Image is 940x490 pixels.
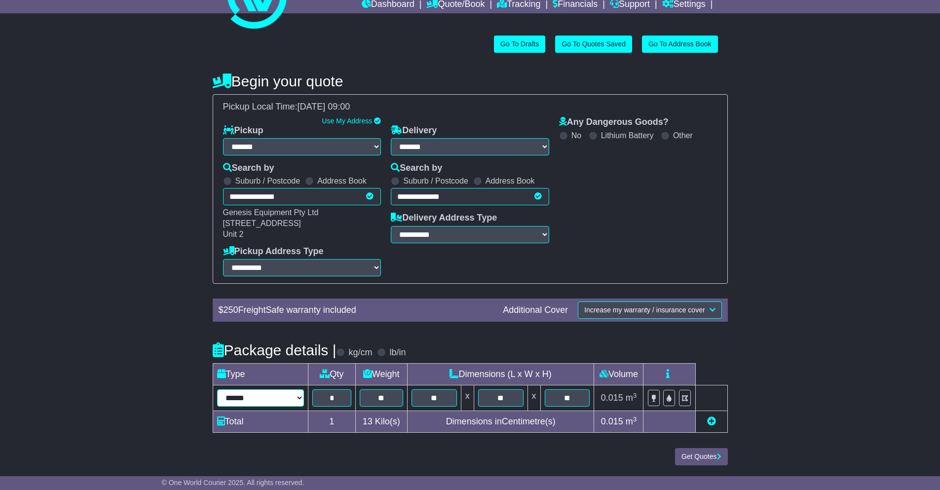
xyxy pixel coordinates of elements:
td: 1 [308,411,355,433]
td: Type [213,364,308,385]
label: Search by [391,163,442,174]
sup: 3 [633,415,637,423]
label: Search by [223,163,274,174]
h4: Package details | [213,342,337,358]
span: m [626,393,637,403]
span: Genesis Equipment Pty Ltd [223,208,319,217]
sup: 3 [633,392,637,399]
td: x [461,385,474,411]
span: m [626,416,637,426]
label: Delivery Address Type [391,213,497,224]
td: Qty [308,364,355,385]
label: Suburb / Postcode [235,176,301,186]
span: © One World Courier 2025. All rights reserved. [162,479,304,487]
div: Pickup Local Time: [218,102,722,113]
label: lb/in [389,347,406,358]
span: [STREET_ADDRESS] [223,219,301,227]
label: Other [673,131,693,140]
button: Get Quotes [675,448,728,465]
td: Weight [355,364,407,385]
span: [DATE] 09:00 [298,102,350,112]
label: Delivery [391,125,437,136]
span: 0.015 [601,416,623,426]
button: Increase my warranty / insurance cover [578,302,721,319]
div: Additional Cover [498,305,573,316]
td: Kilo(s) [355,411,407,433]
label: No [571,131,581,140]
td: Dimensions (L x W x H) [407,364,594,385]
td: Volume [594,364,643,385]
span: Increase my warranty / insurance cover [584,306,705,314]
label: Any Dangerous Goods? [559,117,669,128]
a: Go To Drafts [494,36,545,53]
a: Go To Address Book [642,36,717,53]
span: 250 [224,305,238,315]
label: Lithium Battery [601,131,654,140]
a: Add new item [707,416,716,426]
a: Go To Quotes Saved [555,36,632,53]
label: Pickup Address Type [223,246,324,257]
label: kg/cm [348,347,372,358]
label: Address Book [317,176,367,186]
div: $ FreightSafe warranty included [214,305,498,316]
label: Pickup [223,125,263,136]
label: Suburb / Postcode [403,176,468,186]
td: x [527,385,540,411]
span: 0.015 [601,393,623,403]
span: Unit 2 [223,230,244,238]
h4: Begin your quote [213,73,728,89]
span: 13 [363,416,373,426]
a: Use My Address [322,117,372,125]
td: Total [213,411,308,433]
label: Address Book [486,176,535,186]
td: Dimensions in Centimetre(s) [407,411,594,433]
